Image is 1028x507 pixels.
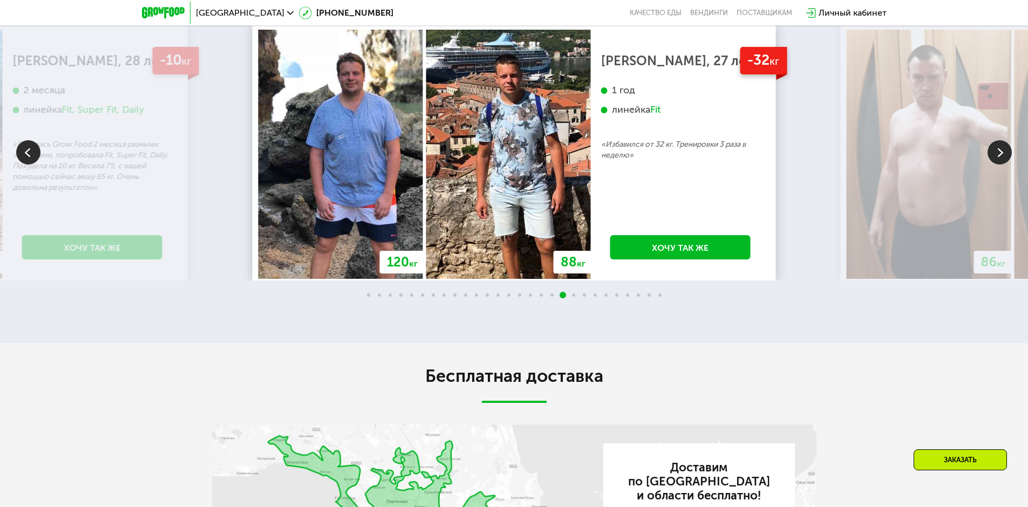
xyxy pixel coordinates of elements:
[22,235,162,259] a: Хочу так же
[690,9,728,17] a: Вендинги
[737,9,792,17] div: поставщикам
[601,56,760,66] div: [PERSON_NAME], 27 лет
[997,258,1006,269] span: кг
[299,6,393,19] a: [PHONE_NUMBER]
[622,461,776,503] h3: Доставим по [GEOGRAPHIC_DATA] и области бесплатно!
[181,55,191,67] span: кг
[13,56,172,66] div: [PERSON_NAME], 28 лет
[601,139,760,161] p: «Избавился от 32 кг. Тренировки 3 раза в неделю»
[13,104,172,116] div: линейка
[13,84,172,97] div: 2 месяца
[16,140,40,165] img: Slide left
[610,235,751,259] a: Хочу так же
[62,104,145,116] div: Fit, Super Fit, Daily
[212,365,816,387] h2: Бесплатная доставка
[770,55,779,67] span: кг
[601,104,760,116] div: линейка
[914,449,1007,470] div: Заказать
[988,140,1012,165] img: Slide right
[974,251,1013,273] div: 86
[601,84,760,97] div: 1 год
[577,258,586,269] span: кг
[554,251,593,273] div: 88
[630,9,682,17] a: Качество еды
[152,47,199,74] div: -10
[650,104,661,116] div: Fit
[740,47,787,74] div: -32
[819,6,887,19] div: Личный кабинет
[13,139,172,193] p: «Питалась Grow Food 2 месяца разными линейками, попробовала Fit, Super Fit, Daily. Похудела на 10...
[409,258,418,269] span: кг
[196,9,284,17] span: [GEOGRAPHIC_DATA]
[380,251,425,273] div: 120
